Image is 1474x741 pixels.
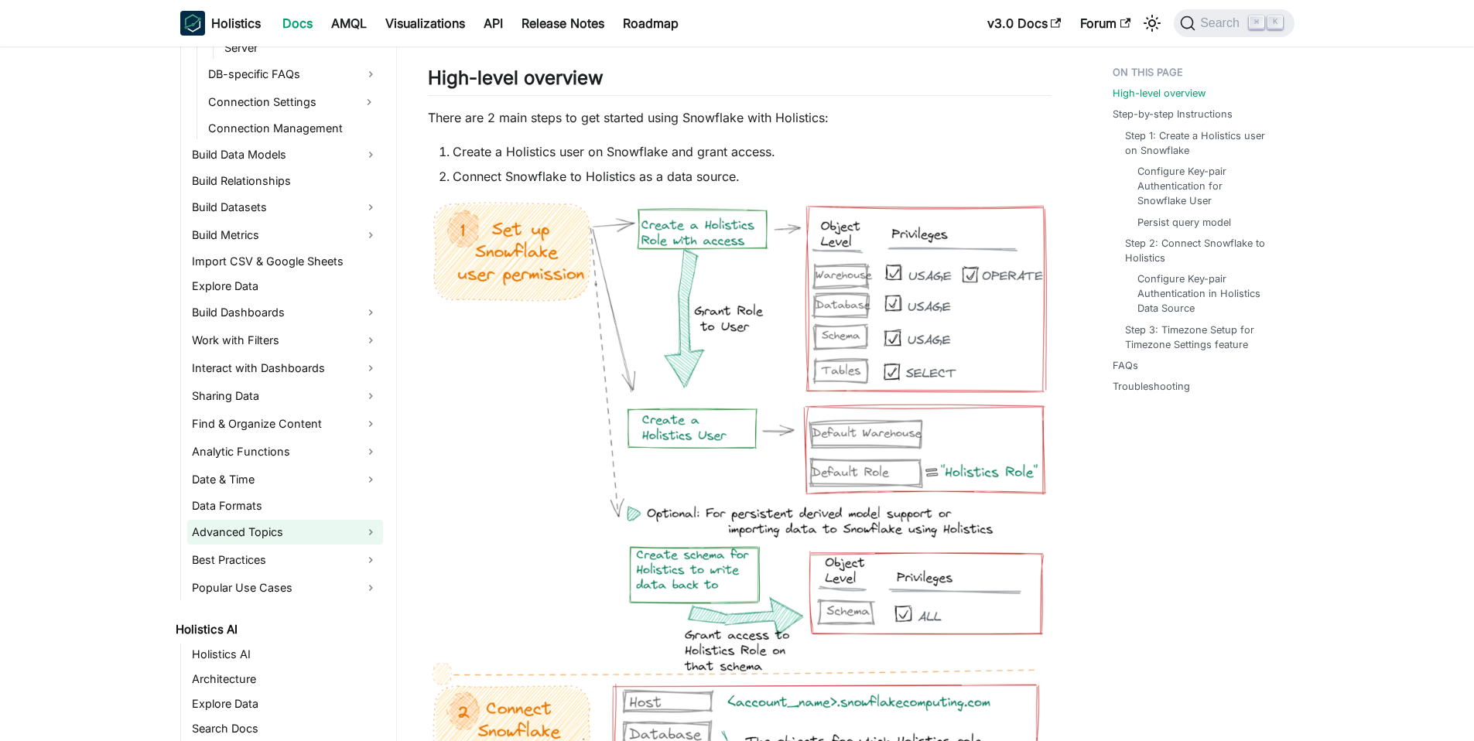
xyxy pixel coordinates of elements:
li: Create a Holistics user on Snowflake and grant access. [453,142,1051,161]
a: Configure Key-pair Authentication for Snowflake User [1137,164,1273,209]
li: Connect Snowflake to Holistics as a data source. [453,167,1051,186]
a: Visualizations [376,11,474,36]
a: High-level overview [1113,86,1206,101]
a: API [474,11,512,36]
img: Holistics [180,11,205,36]
a: v3.0 Docs [978,11,1071,36]
a: Build Metrics [187,223,383,248]
a: Holistics AI [171,619,383,640]
a: Holistics AI [187,644,383,665]
a: Data Formats [187,495,383,517]
a: Step 3: Timezone Setup for Timezone Settings feature [1125,323,1279,352]
a: Configure Key-pair Authentication in Holistics Data Source [1137,271,1273,316]
a: Explore Data [187,693,383,715]
a: Build Relationships [187,170,383,192]
a: Build Data Models [187,142,383,167]
a: Release Notes [512,11,614,36]
a: Roadmap [614,11,688,36]
a: Connection Management [203,118,383,139]
a: Analytic Functions [187,439,383,464]
a: FAQs [1113,358,1138,373]
a: Build Datasets [187,195,383,220]
kbd: ⌘ [1249,15,1264,29]
a: Docs [273,11,322,36]
button: Switch between dark and light mode (currently light mode) [1140,11,1164,36]
a: Step 2: Connect Snowflake to Holistics [1125,236,1279,265]
kbd: K [1267,15,1283,29]
a: DB-specific FAQs [203,62,383,87]
h2: High-level overview [428,67,1051,96]
button: Search (Command+K) [1174,9,1294,37]
a: Search Docs [187,718,383,739]
button: Expand sidebar category 'Connection Settings' [355,90,383,114]
a: AMQL [322,11,376,36]
a: Step 1: Create a Holistics user on Snowflake [1125,128,1279,158]
a: Architecture [187,668,383,690]
a: Date & Time [187,467,383,492]
a: Explore Data [187,275,383,297]
a: Best Practices [187,548,383,572]
nav: Docs sidebar [165,46,397,741]
a: Interact with Dashboards [187,356,383,381]
a: Sharing Data [187,384,383,408]
a: Persist query model [1137,215,1231,230]
a: Forum [1071,11,1140,36]
a: Import CSV & Google Sheets [187,251,383,272]
a: Find & Organize Content [187,411,383,436]
span: Search [1195,16,1249,30]
a: Troubleshooting [1113,379,1190,394]
a: HolisticsHolistics [180,11,261,36]
a: Popular Use Cases [187,575,383,600]
a: Advanced Topics [187,520,383,545]
a: Connection Settings [203,90,355,114]
a: Step-by-step Instructions [1113,107,1233,121]
a: Build Dashboards [187,300,383,325]
b: Holistics [211,14,261,32]
a: Work with Filters [187,328,383,353]
p: There are 2 main steps to get started using Snowflake with Holistics: [428,108,1051,127]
